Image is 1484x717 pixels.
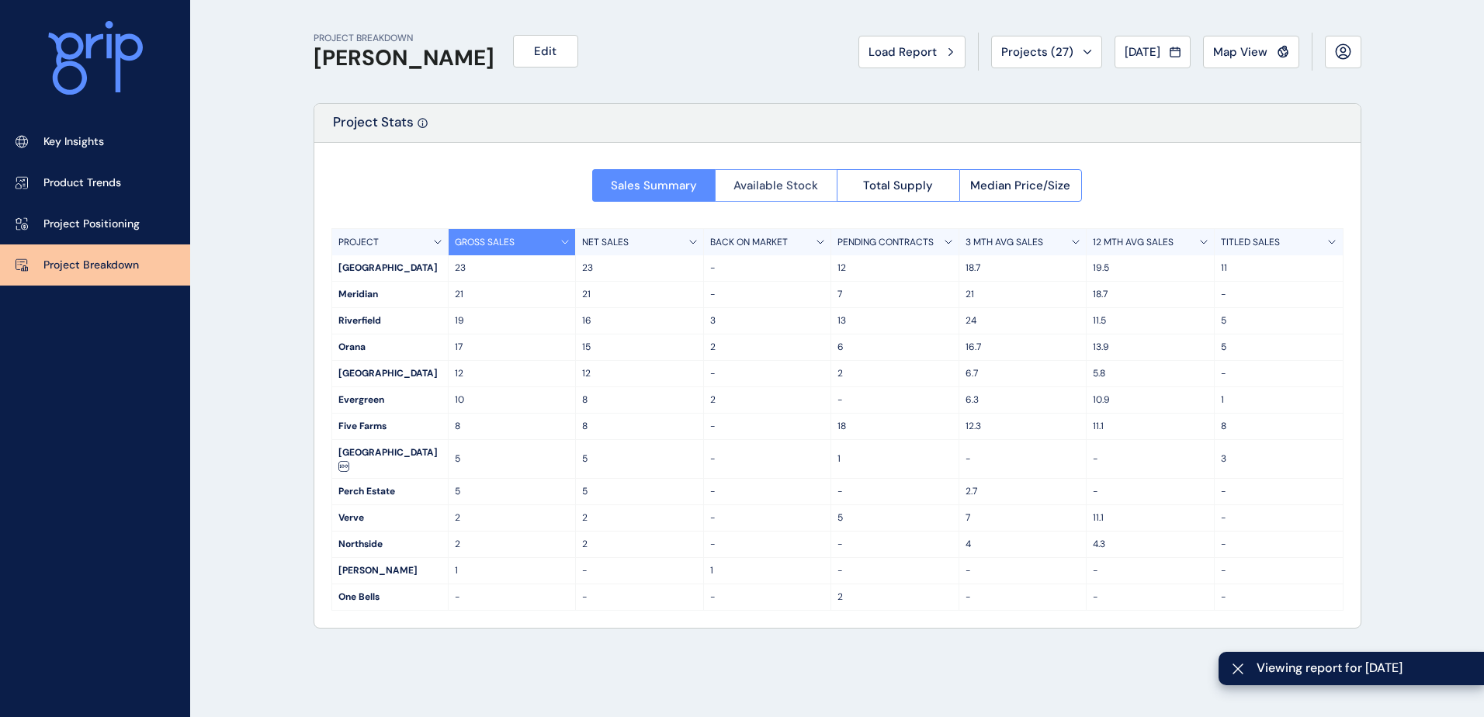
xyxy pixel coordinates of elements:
[1203,36,1299,68] button: Map View
[837,314,952,327] p: 13
[1093,314,1208,327] p: 11.5
[837,452,952,466] p: 1
[1093,262,1208,275] p: 19.5
[837,420,952,433] p: 18
[837,169,959,202] button: Total Supply
[966,367,1080,380] p: 6.7
[1221,420,1337,433] p: 8
[837,511,952,525] p: 5
[455,367,570,380] p: 12
[991,36,1102,68] button: Projects (27)
[1093,341,1208,354] p: 13.9
[837,393,952,407] p: -
[715,169,837,202] button: Available Stock
[710,564,825,577] p: 1
[43,134,104,150] p: Key Insights
[333,113,414,142] p: Project Stats
[1257,660,1472,677] span: Viewing report for [DATE]
[710,262,825,275] p: -
[1093,393,1208,407] p: 10.9
[1213,44,1267,60] span: Map View
[1093,511,1208,525] p: 11.1
[966,262,1080,275] p: 18.7
[966,341,1080,354] p: 16.7
[837,367,952,380] p: 2
[455,314,570,327] p: 19
[611,178,697,193] span: Sales Summary
[332,361,448,386] div: [GEOGRAPHIC_DATA]
[582,262,697,275] p: 23
[582,341,697,354] p: 15
[837,564,952,577] p: -
[863,178,933,193] span: Total Supply
[837,591,952,604] p: 2
[966,511,1080,525] p: 7
[1093,367,1208,380] p: 5.8
[582,393,697,407] p: 8
[710,538,825,551] p: -
[332,479,448,504] div: Perch Estate
[837,341,952,354] p: 6
[710,367,825,380] p: -
[582,485,697,498] p: 5
[1093,591,1208,604] p: -
[582,420,697,433] p: 8
[1221,538,1337,551] p: -
[966,314,1080,327] p: 24
[959,169,1083,202] button: Median Price/Size
[1221,314,1337,327] p: 5
[582,511,697,525] p: 2
[455,420,570,433] p: 8
[837,538,952,551] p: -
[1221,288,1337,301] p: -
[837,236,934,249] p: PENDING CONTRACTS
[1221,511,1337,525] p: -
[455,393,570,407] p: 10
[966,591,1080,604] p: -
[837,485,952,498] p: -
[455,511,570,525] p: 2
[966,288,1080,301] p: 21
[1093,452,1208,466] p: -
[1093,485,1208,498] p: -
[332,558,448,584] div: [PERSON_NAME]
[1001,44,1073,60] span: Projects ( 27 )
[966,393,1080,407] p: 6.3
[332,387,448,413] div: Evergreen
[582,452,697,466] p: 5
[455,288,570,301] p: 21
[1221,367,1337,380] p: -
[966,564,1080,577] p: -
[534,43,556,59] span: Edit
[455,564,570,577] p: 1
[43,216,140,232] p: Project Positioning
[1221,564,1337,577] p: -
[332,308,448,334] div: Riverfield
[1221,591,1337,604] p: -
[455,485,570,498] p: 5
[582,236,629,249] p: NET SALES
[1093,564,1208,577] p: -
[966,538,1080,551] p: 4
[869,44,937,60] span: Load Report
[1093,288,1208,301] p: 18.7
[710,452,825,466] p: -
[332,505,448,531] div: Verve
[1093,538,1208,551] p: 4.3
[1093,236,1174,249] p: 12 MTH AVG SALES
[314,32,494,45] p: PROJECT BREAKDOWN
[43,258,139,273] p: Project Breakdown
[332,414,448,439] div: Five Farms
[837,288,952,301] p: 7
[582,367,697,380] p: 12
[1125,44,1160,60] span: [DATE]
[582,288,697,301] p: 21
[43,175,121,191] p: Product Trends
[710,288,825,301] p: -
[970,178,1070,193] span: Median Price/Size
[710,236,788,249] p: BACK ON MARKET
[455,538,570,551] p: 2
[332,440,448,478] div: [GEOGRAPHIC_DATA]
[710,341,825,354] p: 2
[710,314,825,327] p: 3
